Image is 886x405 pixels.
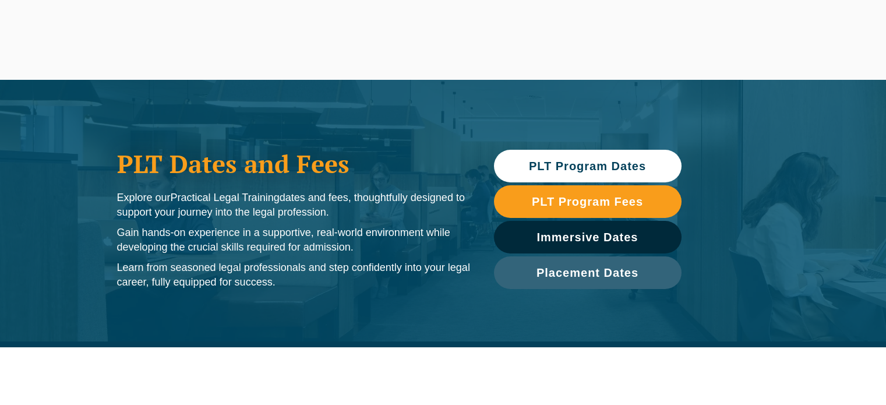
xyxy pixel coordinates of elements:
a: Immersive Dates [494,221,682,253]
p: Explore our dates and fees, thoughtfully designed to support your journey into the legal profession. [117,191,471,220]
span: PLT Program Fees [532,196,643,207]
span: Placement Dates [536,267,638,279]
a: PLT Program Fees [494,185,682,218]
span: Practical Legal Training [171,192,280,203]
h1: PLT Dates and Fees [117,149,471,178]
a: Placement Dates [494,256,682,289]
span: PLT Program Dates [529,160,646,172]
a: PLT Program Dates [494,150,682,182]
span: Immersive Dates [537,231,638,243]
p: Gain hands-on experience in a supportive, real-world environment while developing the crucial ski... [117,226,471,255]
p: Learn from seasoned legal professionals and step confidently into your legal career, fully equipp... [117,260,471,290]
